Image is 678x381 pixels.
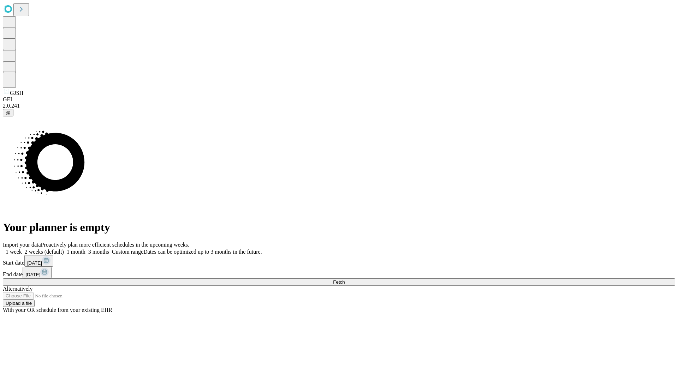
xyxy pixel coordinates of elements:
div: GEI [3,96,675,103]
button: @ [3,109,13,116]
span: Import your data [3,242,41,248]
span: Fetch [333,279,345,285]
div: End date [3,267,675,278]
span: [DATE] [27,260,42,266]
span: Dates can be optimized up to 3 months in the future. [143,249,262,255]
span: [DATE] [25,272,40,277]
h1: Your planner is empty [3,221,675,234]
span: @ [6,110,11,115]
button: [DATE] [24,255,53,267]
span: Proactively plan more efficient schedules in the upcoming weeks. [41,242,189,248]
button: Fetch [3,278,675,286]
span: With your OR schedule from your existing EHR [3,307,112,313]
button: [DATE] [23,267,52,278]
span: 2 weeks (default) [25,249,64,255]
span: Alternatively [3,286,32,292]
span: 1 month [67,249,85,255]
div: Start date [3,255,675,267]
span: Custom range [112,249,143,255]
span: 3 months [88,249,109,255]
div: 2.0.241 [3,103,675,109]
button: Upload a file [3,300,35,307]
span: GJSH [10,90,23,96]
span: 1 week [6,249,22,255]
